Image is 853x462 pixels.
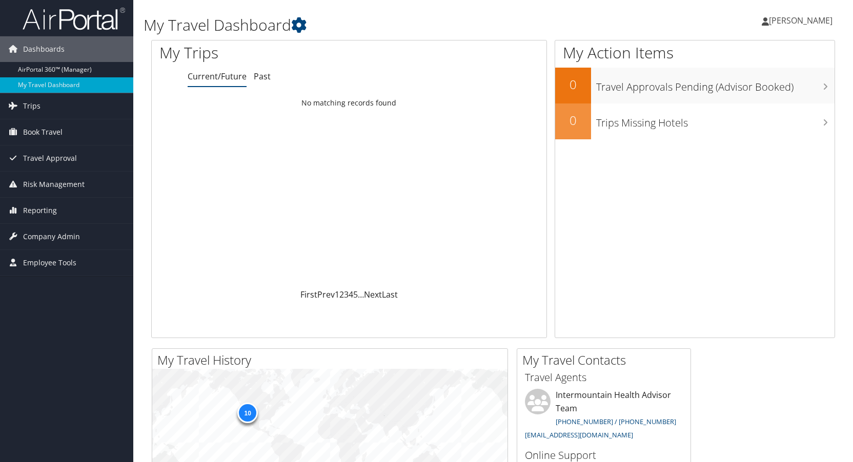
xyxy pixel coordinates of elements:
[522,351,690,369] h2: My Travel Contacts
[23,119,63,145] span: Book Travel
[555,112,591,129] h2: 0
[555,76,591,93] h2: 0
[254,71,271,82] a: Past
[23,93,40,119] span: Trips
[555,103,835,139] a: 0Trips Missing Hotels
[335,289,339,300] a: 1
[300,289,317,300] a: First
[520,389,688,444] li: Intermountain Health Advisor Team
[317,289,335,300] a: Prev
[159,42,374,64] h1: My Trips
[525,430,633,439] a: [EMAIL_ADDRESS][DOMAIN_NAME]
[344,289,349,300] a: 3
[188,71,247,82] a: Current/Future
[23,36,65,62] span: Dashboards
[144,14,610,36] h1: My Travel Dashboard
[23,250,76,276] span: Employee Tools
[23,198,57,223] span: Reporting
[23,145,77,171] span: Travel Approval
[353,289,358,300] a: 5
[349,289,353,300] a: 4
[762,5,843,36] a: [PERSON_NAME]
[152,94,546,112] td: No matching records found
[525,370,683,385] h3: Travel Agents
[382,289,398,300] a: Last
[23,224,80,249] span: Company Admin
[364,289,382,300] a: Next
[358,289,364,300] span: …
[555,68,835,103] a: 0Travel Approvals Pending (Advisor Booked)
[769,15,832,26] span: [PERSON_NAME]
[596,75,835,94] h3: Travel Approvals Pending (Advisor Booked)
[157,351,507,369] h2: My Travel History
[556,417,676,426] a: [PHONE_NUMBER] / [PHONE_NUMBER]
[237,403,258,423] div: 10
[23,7,125,31] img: airportal-logo.png
[555,42,835,64] h1: My Action Items
[23,172,85,197] span: Risk Management
[596,111,835,130] h3: Trips Missing Hotels
[339,289,344,300] a: 2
